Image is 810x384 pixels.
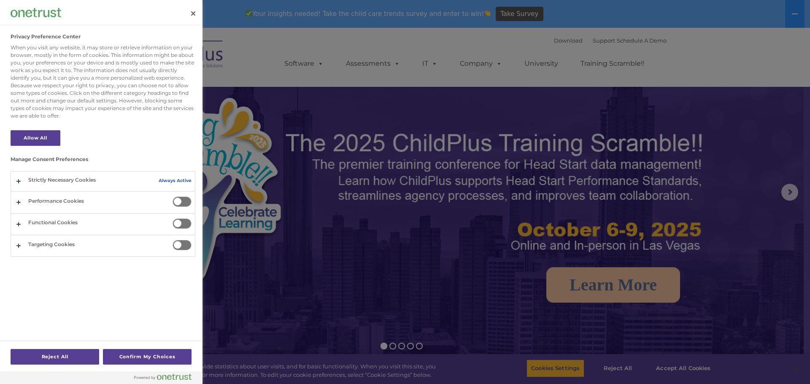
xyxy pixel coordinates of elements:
h3: Manage Consent Preferences [11,156,195,166]
button: Allow All [11,130,60,146]
div: When you visit any website, it may store or retrieve information on your browser, mostly in the f... [11,44,195,120]
button: Reject All [11,349,99,365]
button: Confirm My Choices [103,349,192,365]
a: Powered by OneTrust Opens in a new Tab [134,373,198,384]
span: Last name [117,56,143,62]
h2: Privacy Preference Center [11,34,81,40]
button: Close [184,4,202,23]
img: Company Logo [11,8,61,17]
span: Phone number [117,90,153,97]
img: Powered by OneTrust Opens in a new Tab [134,373,192,380]
div: Company Logo [11,4,61,21]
